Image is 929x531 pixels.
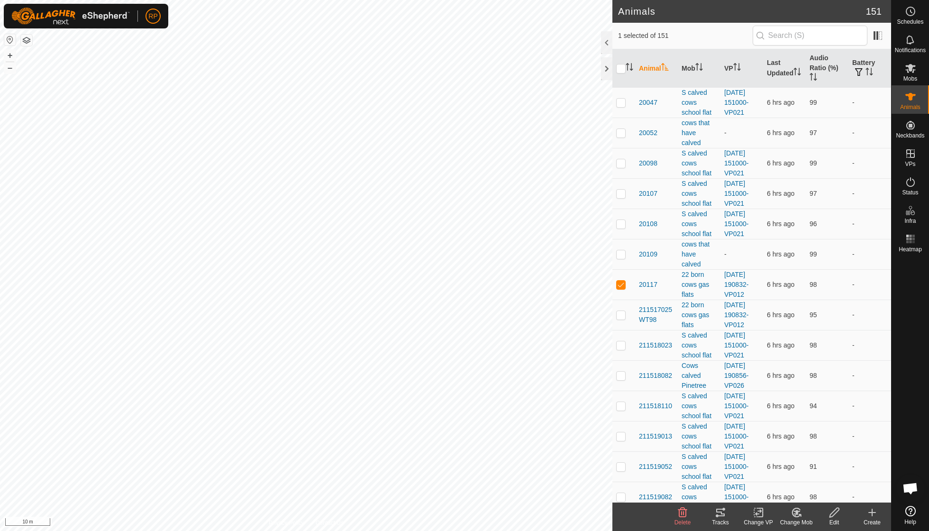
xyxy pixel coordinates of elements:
[865,69,873,77] p-sorticon: Activate to sort
[724,250,727,258] app-display-virtual-paddock-transition: -
[674,519,691,526] span: Delete
[767,311,794,319] span: 25 Sep 2025 at 11:41 AM
[896,474,925,503] div: Open chat
[639,431,672,441] span: 211519013
[639,305,674,325] span: 211517025WT98
[4,34,16,46] button: Reset Map
[639,189,657,199] span: 20107
[678,49,720,88] th: Mob
[904,218,916,224] span: Infra
[639,462,672,472] span: 211519052
[815,518,853,527] div: Edit
[810,372,817,379] span: 98
[848,300,891,330] td: -
[853,518,891,527] div: Create
[767,129,794,137] span: 25 Sep 2025 at 11:38 AM
[639,98,657,108] span: 20047
[810,74,817,82] p-sorticon: Activate to sort
[639,492,672,502] span: 211519082
[682,300,717,330] div: 22 born cows gas flats
[148,11,157,21] span: RP
[724,422,748,450] a: [DATE] 151000-VP021
[905,161,915,167] span: VPs
[810,402,817,410] span: 94
[848,482,891,512] td: -
[682,391,717,421] div: S calved cows school flat
[618,31,753,41] span: 1 selected of 151
[848,421,891,451] td: -
[810,250,817,258] span: 99
[895,47,926,53] span: Notifications
[724,453,748,480] a: [DATE] 151000-VP021
[810,129,817,137] span: 97
[639,219,657,229] span: 20108
[767,190,794,197] span: 25 Sep 2025 at 11:43 AM
[682,421,717,451] div: S calved cows school flat
[724,180,748,207] a: [DATE] 151000-VP021
[763,49,806,88] th: Last Updated
[635,49,678,88] th: Animal
[767,220,794,228] span: 25 Sep 2025 at 11:42 AM
[896,133,924,138] span: Neckbands
[848,451,891,482] td: -
[767,372,794,379] span: 25 Sep 2025 at 11:39 AM
[848,239,891,269] td: -
[4,62,16,73] button: –
[848,209,891,239] td: -
[848,118,891,148] td: -
[682,330,717,360] div: S calved cows school flat
[767,402,794,410] span: 25 Sep 2025 at 11:44 AM
[810,281,817,288] span: 98
[661,64,669,72] p-sorticon: Activate to sort
[4,50,16,61] button: +
[810,190,817,197] span: 97
[701,518,739,527] div: Tracks
[810,311,817,319] span: 95
[848,87,891,118] td: -
[777,518,815,527] div: Change Mob
[724,210,748,238] a: [DATE] 151000-VP021
[720,49,763,88] th: VP
[810,493,817,501] span: 98
[767,99,794,106] span: 25 Sep 2025 at 11:50 AM
[810,432,817,440] span: 98
[682,270,717,300] div: 22 born cows gas flats
[682,209,717,239] div: S calved cows school flat
[767,432,794,440] span: 25 Sep 2025 at 11:50 AM
[724,129,727,137] app-display-virtual-paddock-transition: -
[639,280,657,290] span: 20117
[639,371,672,381] span: 211518082
[739,518,777,527] div: Change VP
[848,269,891,300] td: -
[639,401,672,411] span: 211518110
[682,452,717,482] div: S calved cows school flat
[695,64,703,72] p-sorticon: Activate to sort
[767,463,794,470] span: 25 Sep 2025 at 11:52 AM
[316,519,344,527] a: Contact Us
[767,493,794,501] span: 25 Sep 2025 at 11:38 AM
[810,220,817,228] span: 96
[767,159,794,167] span: 25 Sep 2025 at 11:45 AM
[682,482,717,512] div: S calved cows school flat
[902,190,918,195] span: Status
[724,331,748,359] a: [DATE] 151000-VP021
[682,118,717,148] div: cows that have calved
[767,281,794,288] span: 25 Sep 2025 at 11:49 AM
[724,301,748,329] a: [DATE] 190832-VP012
[848,360,891,391] td: -
[724,362,748,389] a: [DATE] 190856-VP026
[753,26,867,46] input: Search (S)
[724,483,748,511] a: [DATE] 151000-VP021
[639,158,657,168] span: 20098
[848,391,891,421] td: -
[810,463,817,470] span: 91
[21,35,32,46] button: Map Layers
[900,104,920,110] span: Animals
[810,341,817,349] span: 98
[639,128,657,138] span: 20052
[724,392,748,420] a: [DATE] 151000-VP021
[848,178,891,209] td: -
[724,89,748,116] a: [DATE] 151000-VP021
[639,340,672,350] span: 211518023
[618,6,866,17] h2: Animals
